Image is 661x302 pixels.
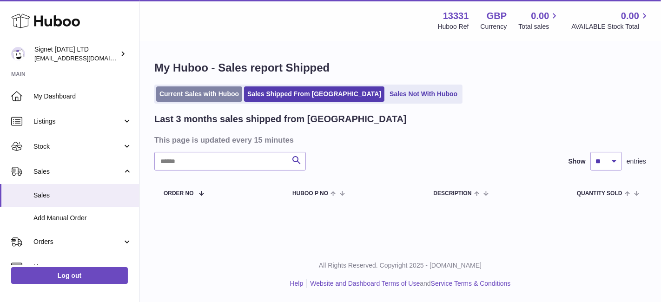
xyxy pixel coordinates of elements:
[33,92,132,101] span: My Dashboard
[244,86,384,102] a: Sales Shipped From [GEOGRAPHIC_DATA]
[164,190,194,197] span: Order No
[147,261,654,270] p: All Rights Reserved. Copyright 2025 - [DOMAIN_NAME]
[481,22,507,31] div: Currency
[33,237,122,246] span: Orders
[518,10,560,31] a: 0.00 Total sales
[292,190,328,197] span: Huboo P no
[571,10,650,31] a: 0.00 AVAILABLE Stock Total
[154,135,644,145] h3: This page is updated every 15 minutes
[438,22,469,31] div: Huboo Ref
[386,86,461,102] a: Sales Not With Huboo
[443,10,469,22] strong: 13331
[433,190,471,197] span: Description
[431,280,511,287] a: Service Terms & Conditions
[33,167,122,176] span: Sales
[621,10,639,22] span: 0.00
[33,263,132,271] span: Usage
[571,22,650,31] span: AVAILABLE Stock Total
[154,60,646,75] h1: My Huboo - Sales report Shipped
[531,10,549,22] span: 0.00
[34,45,118,63] div: Signet [DATE] LTD
[487,10,507,22] strong: GBP
[34,54,137,62] span: [EMAIL_ADDRESS][DOMAIN_NAME]
[11,267,128,284] a: Log out
[33,214,132,223] span: Add Manual Order
[307,279,510,288] li: and
[156,86,242,102] a: Current Sales with Huboo
[33,191,132,200] span: Sales
[568,157,586,166] label: Show
[627,157,646,166] span: entries
[577,190,622,197] span: Quantity Sold
[290,280,304,287] a: Help
[33,142,122,151] span: Stock
[310,280,420,287] a: Website and Dashboard Terms of Use
[154,113,407,125] h2: Last 3 months sales shipped from [GEOGRAPHIC_DATA]
[33,117,122,126] span: Listings
[11,47,25,61] img: internalAdmin-13331@internal.huboo.com
[518,22,560,31] span: Total sales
